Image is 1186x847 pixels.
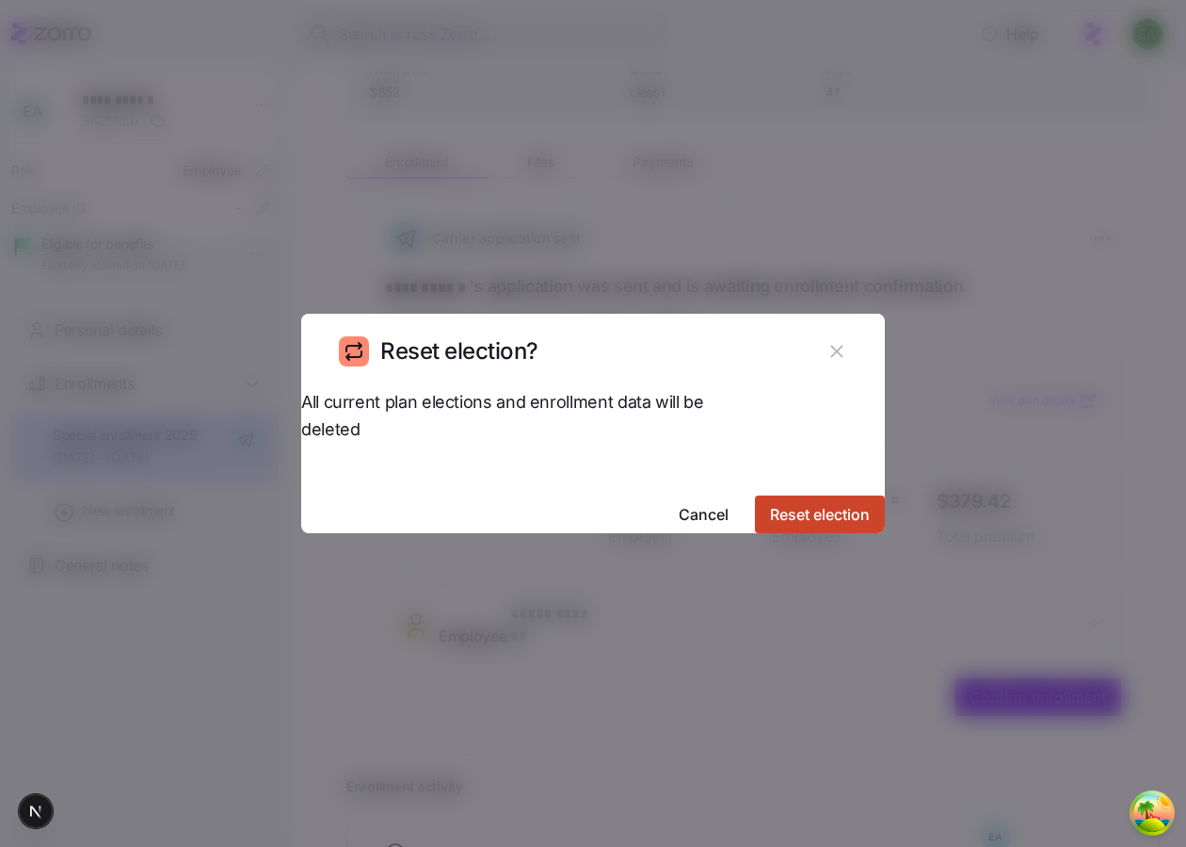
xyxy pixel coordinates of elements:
h1: Reset election? [380,336,538,366]
button: Cancel [664,496,744,533]
button: Open Tanstack query devtools [1133,794,1171,832]
span: Cancel [679,503,729,526]
span: Reset election [770,503,870,526]
button: Reset election [755,496,885,533]
span: All current plan elections and enrollment data will be deleted [301,389,706,444]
